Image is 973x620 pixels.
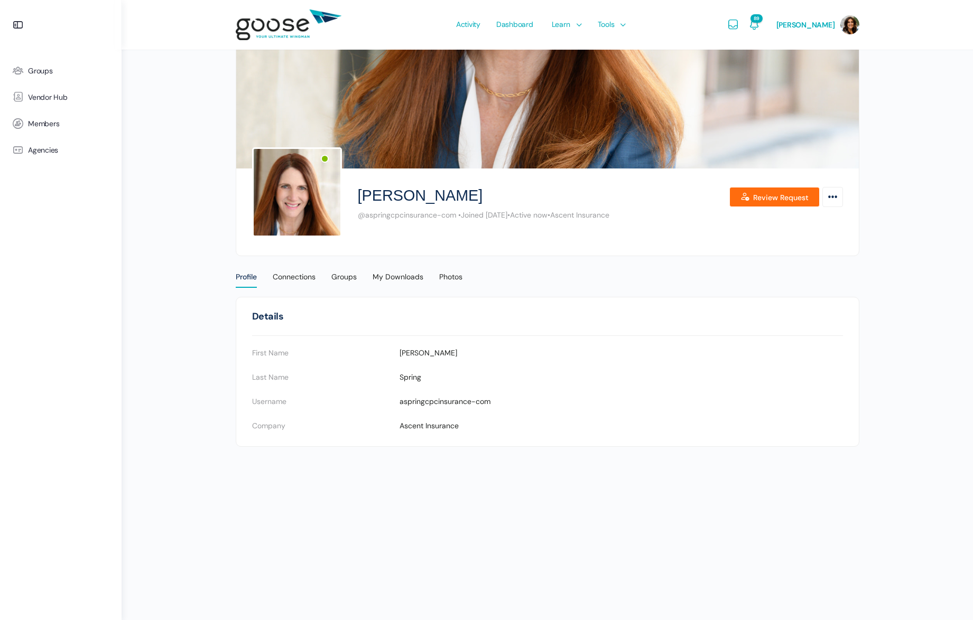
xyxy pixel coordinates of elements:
[273,272,316,288] div: Connections
[252,147,342,237] img: Profile photo of Amy Spring
[373,259,423,286] a: My Downloads
[358,210,726,220] div: Joined [DATE] Active now Ascent Insurance
[736,488,973,620] iframe: Chat Widget
[236,259,859,285] nav: Primary menu
[28,93,68,102] span: Vendor Hub
[458,210,461,220] span: •
[507,210,510,220] span: •
[373,272,423,288] div: My Downloads
[252,419,400,444] td: Company
[439,259,462,286] a: Photos
[439,272,462,288] div: Photos
[750,14,763,23] span: 89
[28,119,59,128] span: Members
[400,395,843,408] p: aspringcpcinsurance-com
[358,184,483,207] h2: [PERSON_NAME]
[822,187,843,207] a: More Options
[273,259,316,286] a: Connections
[331,272,357,288] div: Groups
[28,67,53,76] span: Groups
[548,210,550,220] span: •
[729,187,820,207] a: Review Request
[5,58,116,84] a: Groups
[400,346,843,359] p: [PERSON_NAME]
[400,371,843,383] p: Spring
[252,395,400,419] td: Username
[28,146,58,155] span: Agencies
[5,137,116,163] a: Agencies
[252,371,400,395] td: Last Name
[236,259,257,285] a: Profile
[252,346,400,371] td: First Name
[331,259,357,286] a: Groups
[236,272,257,288] div: Profile
[5,84,116,110] a: Vendor Hub
[358,210,456,220] span: @aspringcpcinsurance-com
[400,419,843,432] p: Ascent Insurance
[776,20,835,30] span: [PERSON_NAME]
[5,110,116,137] a: Members
[252,308,284,325] h1: Details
